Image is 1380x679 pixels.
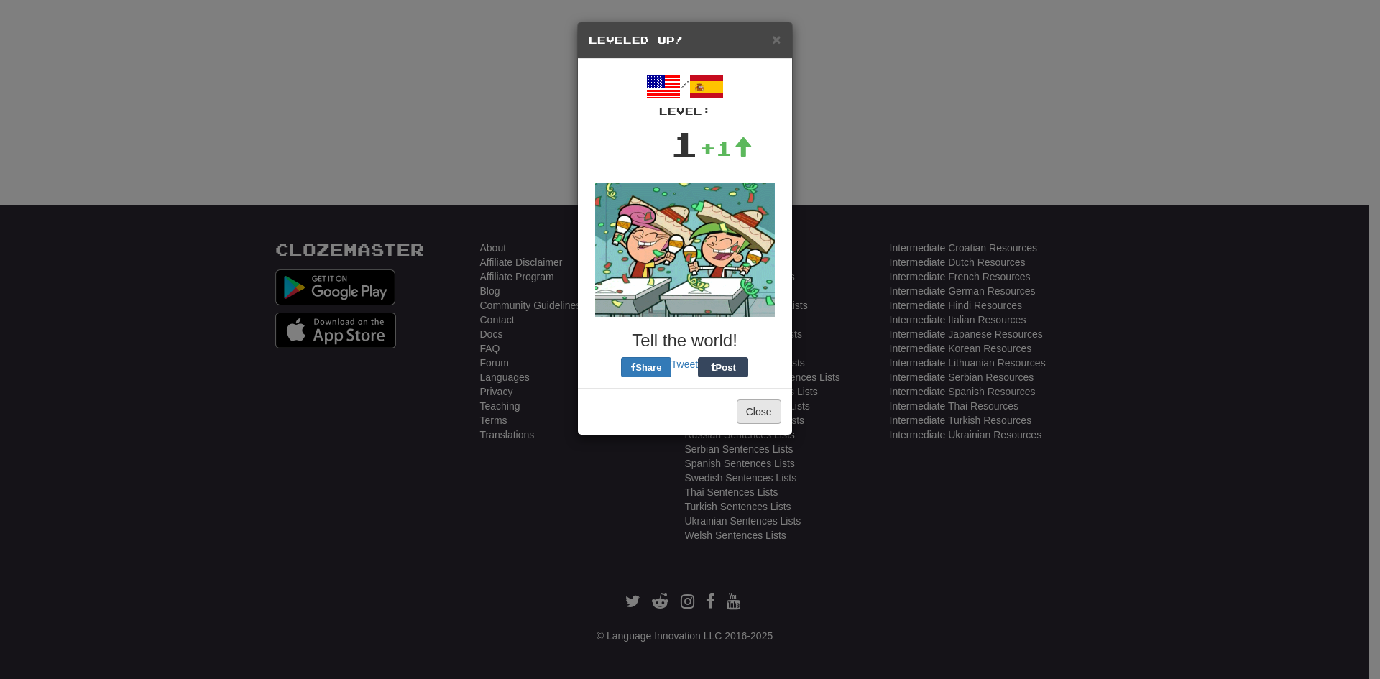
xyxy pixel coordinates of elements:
h5: Leveled Up! [589,33,781,47]
button: Close [737,399,781,424]
button: Close [772,32,781,47]
a: Tweet [671,359,698,370]
span: × [772,31,781,47]
button: Post [698,357,748,377]
h3: Tell the world! [589,331,781,350]
div: 1 [670,119,699,169]
div: +1 [699,134,753,162]
div: / [589,70,781,119]
img: fairly-odd-parents-da00311291977d55ff188899e898f38bf0ea27628e4b7d842fa96e17094d9a08.gif [595,183,775,317]
button: Share [621,357,671,377]
div: Level: [589,104,781,119]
